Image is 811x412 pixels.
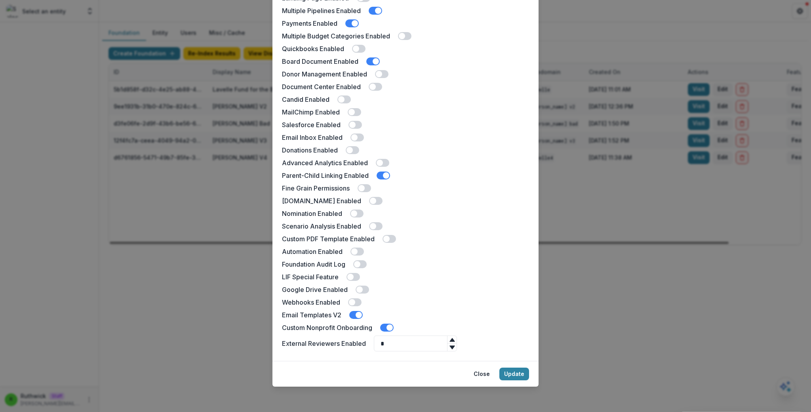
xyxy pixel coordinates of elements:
label: Advanced Analytics Enabled [282,158,368,168]
label: Donations Enabled [282,145,338,155]
label: Custom Nonprofit Onboarding [282,323,372,332]
label: Multiple Budget Categories Enabled [282,31,390,41]
label: Automation Enabled [282,247,343,256]
label: Webhooks Enabled [282,298,340,307]
label: External Reviewers Enabled [282,339,366,348]
label: [DOMAIN_NAME] Enabled [282,196,361,206]
label: Salesforce Enabled [282,120,341,130]
label: Email Templates V2 [282,310,341,320]
label: Parent-Child Linking Enabled [282,171,369,180]
label: Scenario Analysis Enabled [282,221,361,231]
label: Quickbooks Enabled [282,44,344,53]
label: LIF Special Feature [282,272,339,282]
button: Close [469,368,495,380]
label: Document Center Enabled [282,82,361,92]
label: Google Drive Enabled [282,285,348,294]
label: Multiple Pipelines Enabled [282,6,361,15]
label: Custom PDF Template Enabled [282,234,375,244]
label: Foundation Audit Log [282,259,345,269]
label: MailChimp Enabled [282,107,340,117]
label: Nomination Enabled [282,209,342,218]
label: Email Inbox Enabled [282,133,343,142]
label: Fine Grain Permissions [282,183,350,193]
label: Payments Enabled [282,19,337,28]
label: Board Document Enabled [282,57,358,66]
button: Update [499,368,529,380]
label: Donor Management Enabled [282,69,367,79]
label: Candid Enabled [282,95,329,104]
